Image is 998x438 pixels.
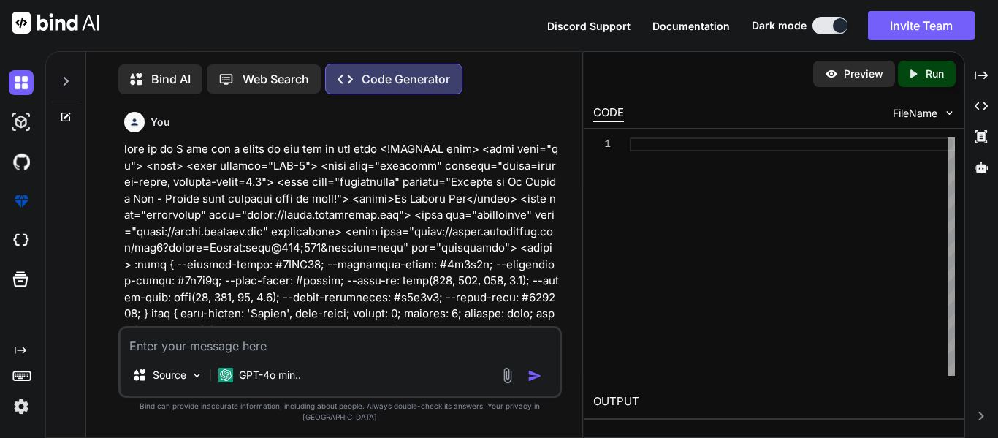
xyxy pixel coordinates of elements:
div: 1 [593,137,611,151]
span: FileName [893,106,937,121]
button: Discord Support [547,18,631,34]
p: Source [153,368,186,382]
p: Bind AI [151,70,191,88]
span: Dark mode [752,18,807,33]
span: Documentation [652,20,730,32]
button: Invite Team [868,11,975,40]
p: Web Search [243,70,309,88]
img: darkChat [9,70,34,95]
img: premium [9,189,34,214]
p: GPT-4o min.. [239,368,301,382]
h6: You [151,115,170,129]
p: Code Generator [362,70,450,88]
span: Discord Support [547,20,631,32]
h2: OUTPUT [584,385,964,419]
img: icon [527,369,542,383]
img: preview [825,67,838,80]
button: Documentation [652,18,730,34]
p: Preview [844,67,883,81]
img: Bind AI [12,12,99,34]
img: cloudideIcon [9,228,34,253]
img: settings [9,394,34,419]
img: githubDark [9,149,34,174]
img: Pick Models [191,369,203,382]
img: GPT-4o mini [218,368,233,382]
p: Bind can provide inaccurate information, including about people. Always double-check its answers.... [118,401,562,423]
img: darkAi-studio [9,110,34,135]
img: chevron down [943,107,956,119]
div: CODE [593,105,624,122]
img: attachment [499,367,516,384]
p: Run [926,67,944,81]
